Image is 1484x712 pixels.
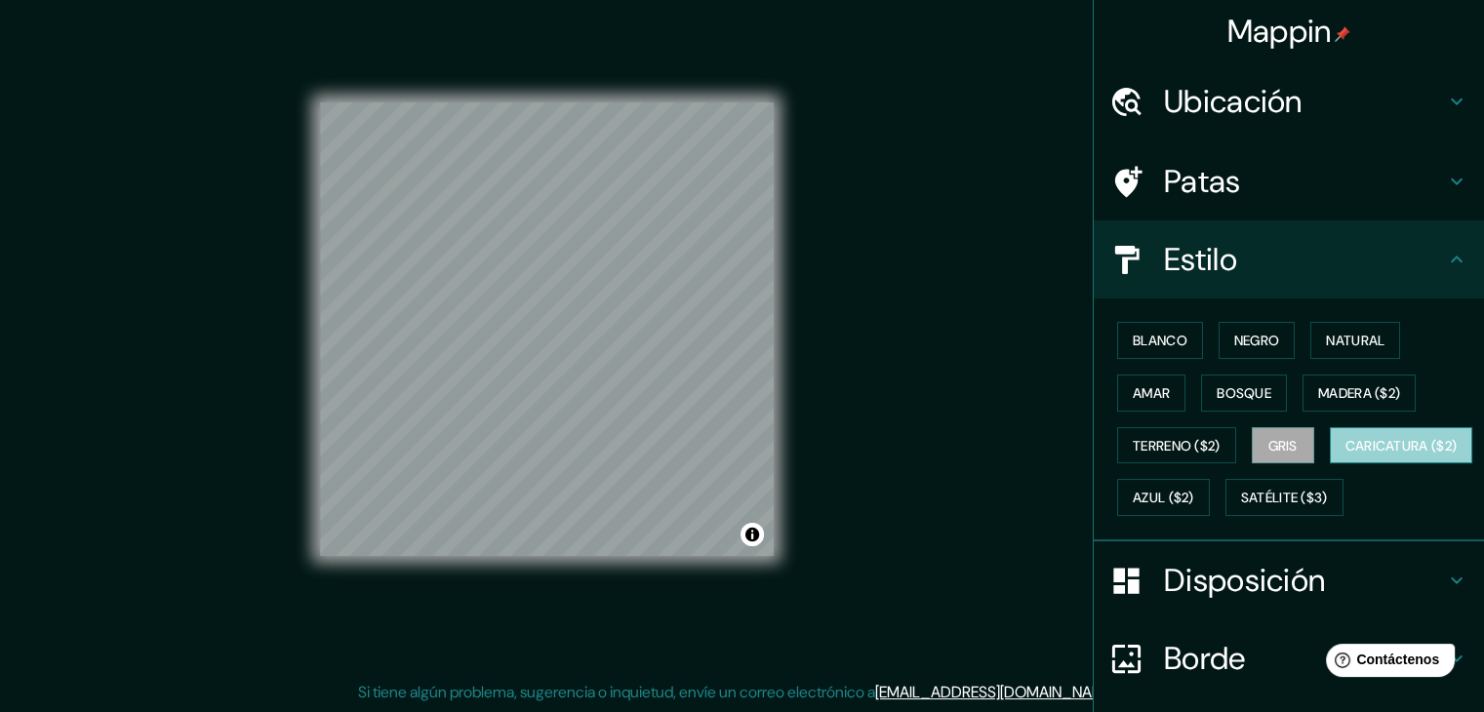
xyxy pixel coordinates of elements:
button: Blanco [1117,322,1203,359]
font: Disposición [1164,560,1325,601]
iframe: Lanzador de widgets de ayuda [1310,636,1463,691]
div: Estilo [1094,220,1484,298]
button: Gris [1252,427,1314,464]
button: Satélite ($3) [1225,479,1344,516]
font: Gris [1268,437,1298,455]
font: Bosque [1217,384,1271,402]
div: Patas [1094,142,1484,220]
font: Borde [1164,638,1246,679]
button: Terreno ($2) [1117,427,1236,464]
a: [EMAIL_ADDRESS][DOMAIN_NAME] [875,682,1116,702]
img: pin-icon.png [1335,26,1350,42]
button: Negro [1219,322,1296,359]
button: Natural [1310,322,1400,359]
button: Caricatura ($2) [1330,427,1473,464]
font: Madera ($2) [1318,384,1400,402]
font: Satélite ($3) [1241,490,1328,507]
button: Bosque [1201,375,1287,412]
font: Azul ($2) [1133,490,1194,507]
button: Madera ($2) [1303,375,1416,412]
font: Caricatura ($2) [1345,437,1458,455]
canvas: Mapa [320,102,774,556]
div: Disposición [1094,541,1484,619]
font: Natural [1326,332,1384,349]
font: Si tiene algún problema, sugerencia o inquietud, envíe un correo electrónico a [358,682,875,702]
button: Amar [1117,375,1185,412]
div: Ubicación [1094,62,1484,140]
font: Negro [1234,332,1280,349]
font: Terreno ($2) [1133,437,1221,455]
font: Estilo [1164,239,1237,280]
div: Borde [1094,619,1484,697]
button: Activar o desactivar atribución [741,523,764,546]
button: Azul ($2) [1117,479,1210,516]
font: Mappin [1227,11,1332,52]
font: Ubicación [1164,81,1303,122]
font: Blanco [1133,332,1187,349]
font: Patas [1164,161,1241,202]
font: Amar [1133,384,1170,402]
